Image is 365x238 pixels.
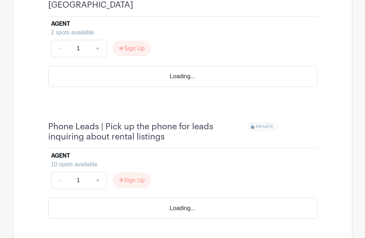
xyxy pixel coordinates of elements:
[51,28,308,37] div: 2 spots available
[51,151,70,160] div: AGENT
[113,173,151,188] button: Sign Up
[113,41,151,56] button: Sign Up
[89,172,107,189] a: +
[256,124,274,129] span: PRIVATE
[51,20,70,28] div: AGENT
[51,172,68,189] a: -
[51,40,68,57] a: -
[48,122,248,142] h4: Phone Leads | Pick up the phone for leads inquiring about rental listings
[48,198,317,219] div: Loading...
[51,160,308,169] div: 10 spots available
[89,40,107,57] a: +
[48,66,317,87] div: Loading...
